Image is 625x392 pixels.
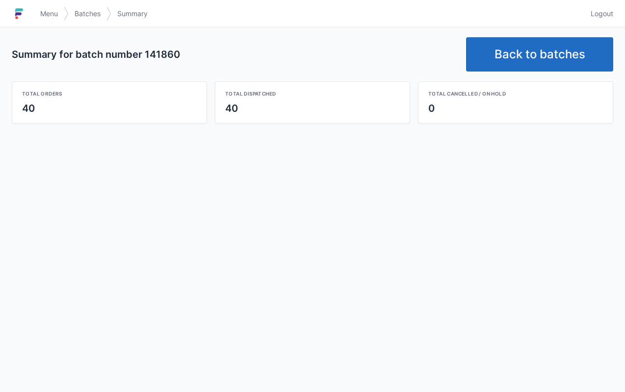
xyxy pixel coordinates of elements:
[117,9,148,19] span: Summary
[428,90,603,98] div: Total cancelled / on hold
[106,2,111,25] img: svg>
[22,101,197,115] div: 40
[591,9,613,19] span: Logout
[34,5,64,23] a: Menu
[225,90,400,98] div: Total dispatched
[111,5,154,23] a: Summary
[12,48,458,61] h2: Summary for batch number 141860
[22,90,197,98] div: Total orders
[40,9,58,19] span: Menu
[225,101,400,115] div: 40
[12,6,26,22] img: logo-small.jpg
[64,2,69,25] img: svg>
[75,9,101,19] span: Batches
[466,37,613,72] a: Back to batches
[428,101,603,115] div: 0
[69,5,106,23] a: Batches
[585,5,613,23] a: Logout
